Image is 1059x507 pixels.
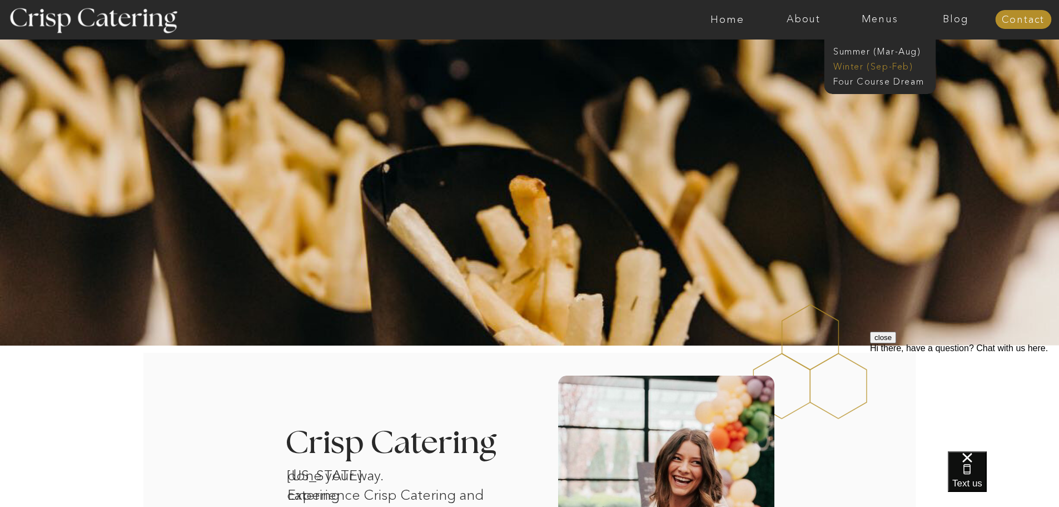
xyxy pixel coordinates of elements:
a: Summer (Mar-Aug) [833,45,933,56]
a: Menus [842,14,918,25]
a: Blog [918,14,994,25]
a: Home [689,14,765,25]
a: Winter (Sep-Feb) [833,60,924,71]
h1: [US_STATE] catering [287,466,402,480]
a: About [765,14,842,25]
a: Four Course Dream [833,75,933,86]
iframe: podium webchat widget bubble [948,451,1059,507]
a: Contact [995,14,1051,26]
iframe: podium webchat widget prompt [870,332,1059,465]
h3: Crisp Catering [285,427,525,460]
